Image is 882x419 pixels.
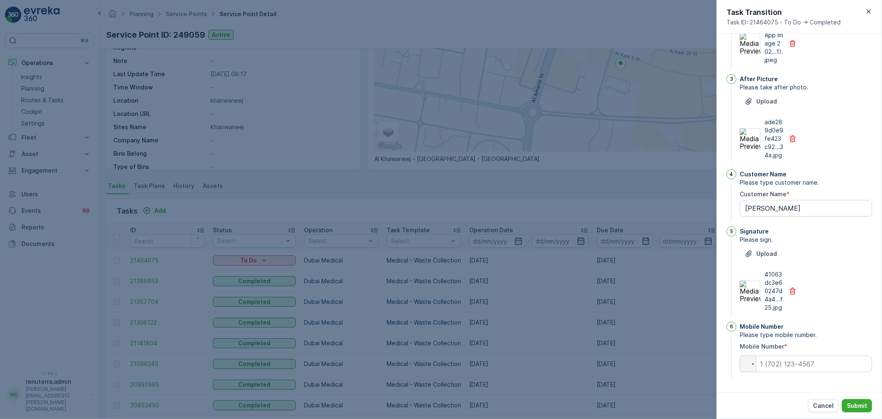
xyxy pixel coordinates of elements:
[740,33,760,54] img: Media Preview
[756,250,777,258] p: Upload
[727,74,736,84] div: 3
[727,18,841,26] span: Task ID: 21464075 - To Do -> Completed
[740,95,782,108] button: Upload File
[756,97,777,106] p: Upload
[727,7,841,18] p: Task Transition
[740,323,784,331] p: Mobile Number
[740,247,782,260] button: Upload File
[740,178,872,187] span: Please type customer name.
[740,236,872,244] span: Please sign.
[842,399,872,412] button: Submit
[808,399,839,412] button: Cancel
[813,402,834,410] p: Cancel
[740,170,786,178] p: Customer Name
[765,118,784,159] p: ade289d0e9fe423c92...34a.jpg
[727,169,736,179] div: 4
[740,227,769,236] p: Signature
[740,83,872,92] span: Please take after photo.
[740,75,778,83] p: After Picture
[740,331,872,339] span: Please type mobile number.
[765,270,784,312] p: 41063dc3e60247d4a4...f25.jpg
[740,190,786,197] label: Customer Name
[727,322,736,332] div: 6
[740,343,784,350] label: Mobile Number
[727,226,736,236] div: 5
[765,23,784,64] p: WhatsApp Image 202...1).jpeg
[740,281,760,301] img: Media Preview
[740,356,872,372] input: 1 (702) 123-4567
[740,128,760,149] img: Media Preview
[847,402,867,410] p: Submit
